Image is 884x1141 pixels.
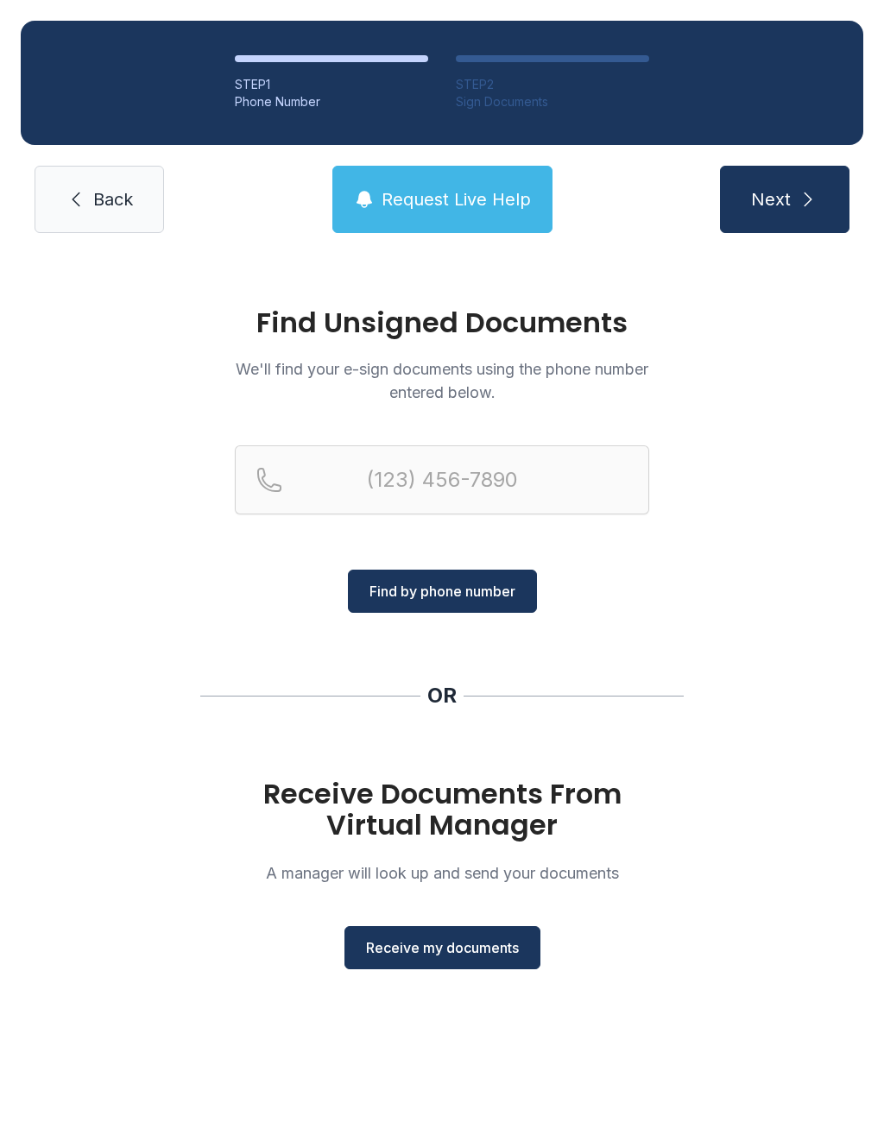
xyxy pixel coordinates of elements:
span: Find by phone number [369,581,515,602]
span: Next [751,187,791,211]
div: STEP 2 [456,76,649,93]
h1: Find Unsigned Documents [235,309,649,337]
span: Back [93,187,133,211]
div: Phone Number [235,93,428,110]
input: Reservation phone number [235,445,649,514]
h1: Receive Documents From Virtual Manager [235,779,649,841]
div: Sign Documents [456,93,649,110]
span: Receive my documents [366,937,519,958]
div: OR [427,682,457,709]
p: A manager will look up and send your documents [235,861,649,885]
p: We'll find your e-sign documents using the phone number entered below. [235,357,649,404]
span: Request Live Help [382,187,531,211]
div: STEP 1 [235,76,428,93]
